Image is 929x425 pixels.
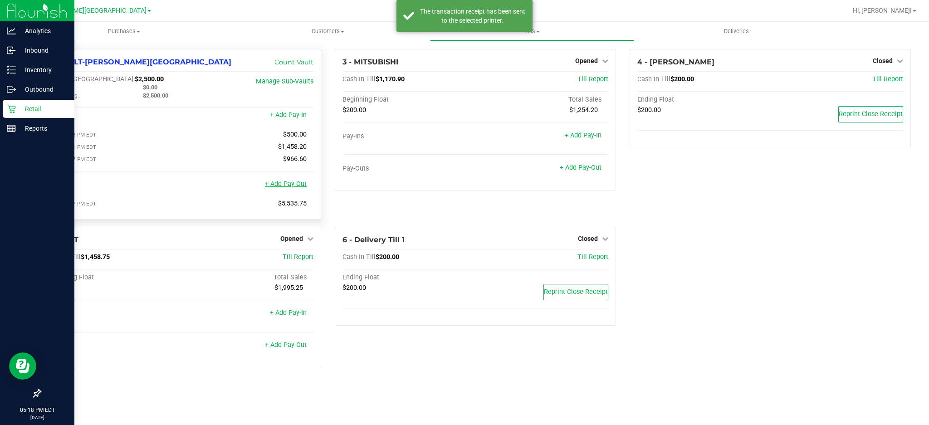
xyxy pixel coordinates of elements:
[16,25,70,36] p: Analytics
[670,75,694,83] span: $200.00
[16,84,70,95] p: Outbound
[34,7,147,15] span: [PERSON_NAME][GEOGRAPHIC_DATA]
[853,7,912,14] span: Hi, [PERSON_NAME]!
[637,58,714,66] span: 4 - [PERSON_NAME]
[577,253,608,261] a: Till Report
[7,26,16,35] inline-svg: Analytics
[48,342,181,350] div: Pay-Outs
[181,274,313,282] div: Total Sales
[7,124,16,133] inline-svg: Reports
[578,235,598,242] span: Closed
[342,235,405,244] span: 6 - Delivery Till 1
[565,132,601,139] a: + Add Pay-In
[342,284,366,292] span: $200.00
[270,111,307,119] a: + Add Pay-In
[274,284,303,292] span: $1,995.25
[577,75,608,83] a: Till Report
[419,7,526,25] div: The transaction receipt has been sent to the selected printer.
[280,235,303,242] span: Opened
[135,75,164,83] span: $2,500.00
[7,65,16,74] inline-svg: Inventory
[278,200,307,207] span: $5,535.75
[342,274,475,282] div: Ending Float
[226,27,430,35] span: Customers
[342,75,376,83] span: Cash In Till
[342,253,376,261] span: Cash In Till
[226,22,430,41] a: Customers
[575,57,598,64] span: Opened
[283,155,307,163] span: $966.60
[872,75,903,83] a: Till Report
[265,180,307,188] a: + Add Pay-Out
[143,84,157,91] span: $0.00
[16,123,70,134] p: Reports
[48,181,181,189] div: Pay-Outs
[342,58,398,66] span: 3 - MITSUBISHI
[4,414,70,421] p: [DATE]
[265,341,307,349] a: + Add Pay-Out
[7,85,16,94] inline-svg: Outbound
[48,274,181,282] div: Beginning Float
[376,253,399,261] span: $200.00
[283,253,313,261] a: Till Report
[342,132,475,141] div: Pay-Ins
[475,96,608,104] div: Total Sales
[839,110,903,118] span: Reprint Close Receipt
[637,75,670,83] span: Cash In Till
[376,75,405,83] span: $1,170.90
[81,253,110,261] span: $1,458.75
[634,22,838,41] a: Deliveries
[637,96,770,104] div: Ending Float
[9,352,36,380] iframe: Resource center
[16,45,70,56] p: Inbound
[342,96,475,104] div: Beginning Float
[256,78,313,85] a: Manage Sub-Vaults
[48,58,231,66] span: 1 - VAULT-[PERSON_NAME][GEOGRAPHIC_DATA]
[48,75,135,83] span: Cash In [GEOGRAPHIC_DATA]:
[48,112,181,120] div: Pay-Ins
[16,103,70,114] p: Retail
[560,164,601,171] a: + Add Pay-Out
[22,22,226,41] a: Purchases
[543,284,608,300] button: Reprint Close Receipt
[637,106,661,114] span: $200.00
[544,288,608,296] span: Reprint Close Receipt
[48,310,181,318] div: Pay-Ins
[7,104,16,113] inline-svg: Retail
[712,27,761,35] span: Deliveries
[22,27,226,35] span: Purchases
[16,64,70,75] p: Inventory
[283,131,307,138] span: $500.00
[270,309,307,317] a: + Add Pay-In
[873,57,893,64] span: Closed
[4,406,70,414] p: 05:18 PM EDT
[342,106,366,114] span: $200.00
[838,106,903,122] button: Reprint Close Receipt
[569,106,598,114] span: $1,254.20
[274,58,313,66] a: Count Vault
[278,143,307,151] span: $1,458.20
[7,46,16,55] inline-svg: Inbound
[143,92,168,99] span: $2,500.00
[342,165,475,173] div: Pay-Outs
